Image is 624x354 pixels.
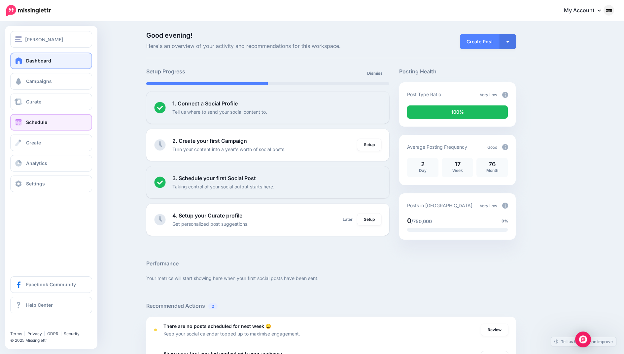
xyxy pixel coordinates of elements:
[10,297,92,313] a: Help Center
[460,34,500,49] a: Create Post
[26,119,47,125] span: Schedule
[27,331,42,336] a: Privacy
[10,322,61,328] iframe: Twitter Follow Button
[154,329,157,331] div: <div class='status-dot small red margin-right'></div>Error
[480,92,497,97] span: Very Low
[407,105,508,119] div: 100% of your posts in the last 30 days were manually created (i.e. were not from Drip Campaigns o...
[502,218,508,224] span: 0%
[445,161,470,167] p: 17
[10,135,92,151] a: Create
[502,203,508,209] img: info-circle-grey.png
[146,259,516,268] h5: Performance
[502,92,508,98] img: info-circle-grey.png
[480,203,497,208] span: Very Low
[410,161,435,167] p: 2
[6,5,51,16] img: Missinglettr
[407,143,467,151] p: Average Posting Frequency
[575,332,591,347] div: Open Intercom Messenger
[407,202,472,209] p: Posts in [GEOGRAPHIC_DATA]
[208,303,218,309] span: 2
[10,176,92,192] a: Settings
[172,138,247,144] b: 2. Create your first Campaign
[480,161,504,167] p: 76
[10,114,92,131] a: Schedule
[506,41,509,43] img: arrow-down-white.png
[10,73,92,90] a: Campaigns
[172,212,242,219] b: 4. Setup your Curate profile
[26,140,41,145] span: Create
[10,94,92,110] a: Curate
[357,139,381,151] a: Setup
[557,3,614,19] a: My Account
[146,302,516,310] h5: Recommended Actions
[172,220,249,228] p: Get personalized post suggestions.
[10,31,92,48] button: [PERSON_NAME]
[44,331,45,336] span: |
[10,337,97,344] li: © 2025 Missinglettr
[26,58,51,63] span: Dashboard
[487,145,497,150] span: Good
[163,323,271,329] b: There are no posts scheduled for next week 😩
[60,331,62,336] span: |
[551,337,616,346] a: Tell us how we can improve
[26,181,45,186] span: Settings
[10,53,92,69] a: Dashboard
[26,282,76,287] span: Facebook Community
[10,276,92,293] a: Facebook Community
[154,214,166,225] img: clock-grey.png
[154,139,166,151] img: clock-grey.png
[363,67,387,79] a: Dismiss
[163,330,300,337] p: Keep your social calendar topped up to maximise engagement.
[26,160,47,166] span: Analytics
[407,217,411,225] span: 0
[399,67,516,76] h5: Posting Health
[481,324,508,336] a: Review
[357,214,381,225] a: Setup
[146,31,192,39] span: Good evening!
[339,214,357,225] a: Later
[172,100,238,107] b: 1. Connect a Social Profile
[10,331,22,336] a: Terms
[172,183,274,190] p: Taking control of your social output starts here.
[26,78,52,84] span: Campaigns
[26,99,41,104] span: Curate
[10,155,92,172] a: Analytics
[407,91,441,98] p: Post Type Ratio
[172,108,267,116] p: Tell us where to send your social content to.
[419,168,427,173] span: Day
[172,175,256,181] b: 3. Schedule your first Social Post
[154,177,166,188] img: checked-circle.png
[411,218,432,224] span: /750,000
[24,331,25,336] span: |
[502,144,508,150] img: info-circle-grey.png
[154,102,166,113] img: checked-circle.png
[452,168,463,173] span: Week
[146,274,516,282] p: Your metrics will start showing here when your first social posts have been sent.
[146,42,390,51] span: Here's an overview of your activity and recommendations for this workspace.
[25,36,63,43] span: [PERSON_NAME]
[486,168,498,173] span: Month
[146,67,268,76] h5: Setup Progress
[26,302,53,308] span: Help Center
[64,331,80,336] a: Security
[172,145,286,153] p: Turn your content into a year's worth of social posts.
[15,36,22,42] img: menu.png
[47,331,58,336] a: GDPR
